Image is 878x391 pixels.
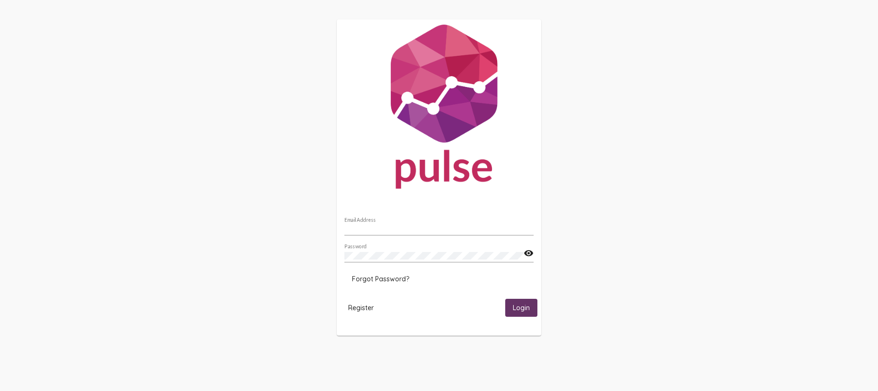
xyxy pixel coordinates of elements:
[344,270,417,287] button: Forgot Password?
[341,299,381,316] button: Register
[513,304,530,313] span: Login
[348,304,374,312] span: Register
[524,248,534,259] mat-icon: visibility
[505,299,537,316] button: Login
[337,19,541,198] img: Pulse For Good Logo
[352,275,409,283] span: Forgot Password?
